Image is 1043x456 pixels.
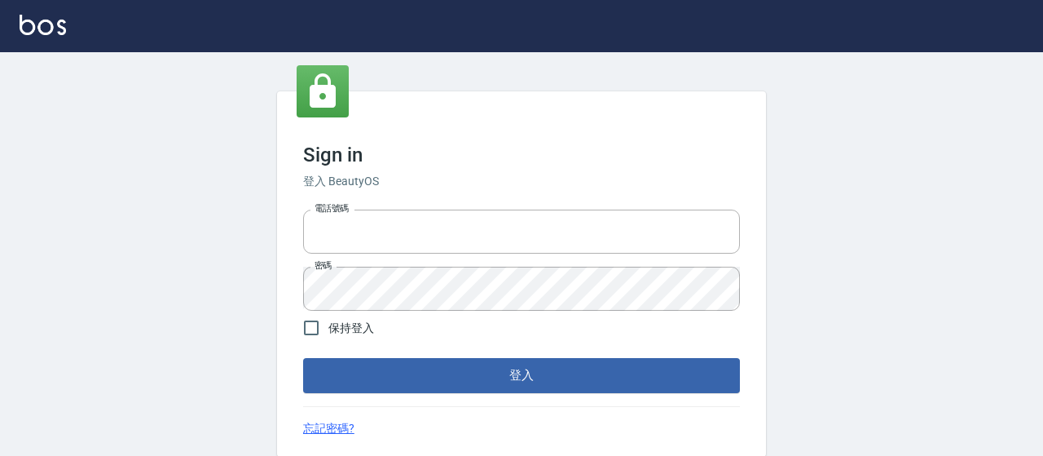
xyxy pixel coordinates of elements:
[303,420,354,437] a: 忘記密碼?
[315,259,332,272] label: 密碼
[303,173,740,190] h6: 登入 BeautyOS
[303,144,740,166] h3: Sign in
[315,202,349,215] label: 電話號碼
[303,358,740,392] button: 登入
[20,15,66,35] img: Logo
[328,320,374,337] span: 保持登入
